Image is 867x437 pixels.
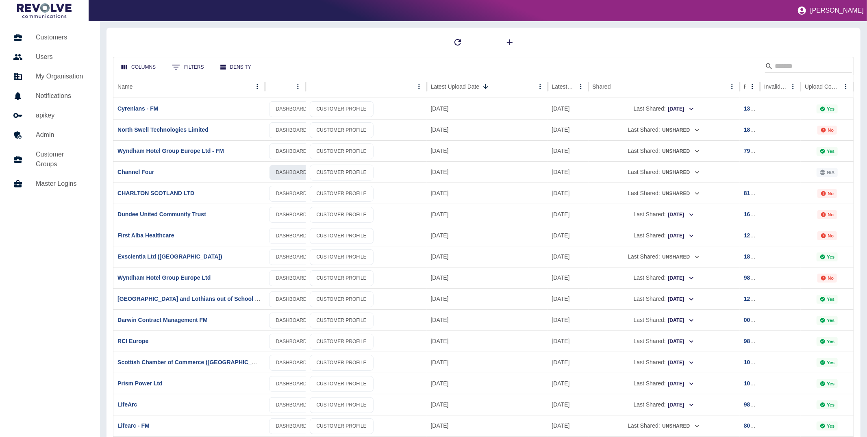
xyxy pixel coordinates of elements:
[827,170,835,175] p: N/A
[548,288,589,309] div: 04 Oct 2025
[7,47,93,67] a: Users
[827,339,835,344] p: Yes
[310,397,374,413] a: CUSTOMER PROFILE
[117,83,133,90] div: Name
[427,288,548,309] div: 13 Oct 2025
[310,291,374,307] a: CUSTOMER PROFILE
[310,249,374,265] a: CUSTOMER PROFILE
[117,253,222,260] a: Exscientia Ltd ([GEOGRAPHIC_DATA])
[548,330,589,352] div: 04 Oct 2025
[593,83,611,90] div: Shared
[817,231,837,240] div: Not all required reports for this customer were uploaded for the latest usage month.
[817,189,837,198] div: Not all required reports for this customer were uploaded for the latest usage month.
[827,424,835,428] p: Yes
[427,140,548,161] div: 14 Oct 2025
[662,420,700,433] button: Unshared
[667,399,695,411] button: [DATE]
[744,317,769,323] a: 00794873
[117,401,137,408] a: LifeArc
[117,148,224,154] a: Wyndham Hotel Group Europe Ltd - FM
[828,191,834,196] p: No
[593,120,736,140] div: Last Shared:
[667,293,695,306] button: [DATE]
[817,168,838,177] div: This status is not applicable for customers using manual upload.
[115,60,162,75] button: Select columns
[548,161,589,183] div: 30 Jun 2025
[593,289,736,309] div: Last Shared:
[269,101,314,117] a: DASHBOARD
[593,162,736,183] div: Last Shared:
[117,190,194,196] a: CHARLTON SCOTLAND LTD
[744,401,769,408] a: 98872368
[593,310,736,330] div: Last Shared:
[310,313,374,328] a: CUSTOMER PROFILE
[36,130,87,140] h5: Admin
[269,228,314,244] a: DASHBOARD
[269,207,314,223] a: DASHBOARD
[787,81,799,92] button: Invalid Creds column menu
[117,317,208,323] a: Darwin Contract Management FM
[7,86,93,106] a: Notifications
[828,212,834,217] p: No
[7,28,93,47] a: Customers
[827,318,835,323] p: Yes
[117,211,206,217] a: Dundee United Community Trust
[548,204,589,225] div: 06 Oct 2025
[292,81,304,92] button: column menu
[310,207,374,223] a: CUSTOMER PROFILE
[827,297,835,302] p: Yes
[828,233,834,238] p: No
[117,274,211,281] a: Wyndham Hotel Group Europe Ltd
[548,309,589,330] div: 05 Oct 2025
[593,415,736,436] div: Last Shared:
[427,373,548,394] div: 13 Oct 2025
[269,376,314,392] a: DASHBOARD
[817,210,837,219] div: Not all required reports for this customer were uploaded for the latest usage month.
[269,270,314,286] a: DASHBOARD
[427,330,548,352] div: 13 Oct 2025
[269,313,314,328] a: DASHBOARD
[548,119,589,140] div: 10 Oct 2025
[7,174,93,193] a: Master Logins
[548,225,589,246] div: 06 Oct 2025
[593,141,736,161] div: Last Shared:
[593,373,736,394] div: Last Shared:
[310,376,374,392] a: CUSTOMER PROFILE
[794,2,867,19] button: [PERSON_NAME]
[593,246,736,267] div: Last Shared:
[548,267,589,288] div: 04 Oct 2025
[427,204,548,225] div: 13 Oct 2025
[117,380,162,387] a: Prism Power Ltd
[548,352,589,373] div: 07 Oct 2025
[747,81,758,92] button: Ref column menu
[662,166,700,179] button: Unshared
[744,296,772,302] a: 129585595
[575,81,587,92] button: Latest Usage column menu
[667,230,695,242] button: [DATE]
[36,150,87,169] h5: Customer Groups
[269,397,314,413] a: DASHBOARD
[667,335,695,348] button: [DATE]
[7,106,93,125] a: apikey
[117,169,154,175] a: Channel Four
[828,128,834,133] p: No
[310,418,374,434] a: CUSTOMER PROFILE
[548,183,589,204] div: 17 Sep 2025
[667,357,695,369] button: [DATE]
[269,291,314,307] a: DASHBOARD
[662,187,700,200] button: Unshared
[744,190,763,196] a: 812216
[827,254,835,259] p: Yes
[827,360,835,365] p: Yes
[827,381,835,386] p: Yes
[427,225,548,246] div: 13 Oct 2025
[667,272,695,285] button: [DATE]
[764,83,787,90] div: Invalid Creds
[413,81,425,92] button: column menu
[269,355,314,371] a: DASHBOARD
[593,204,736,225] div: Last Shared:
[593,183,736,204] div: Last Shared:
[310,186,374,202] a: CUSTOMER PROFILE
[427,161,548,183] div: 14 Oct 2025
[593,98,736,119] div: Last Shared:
